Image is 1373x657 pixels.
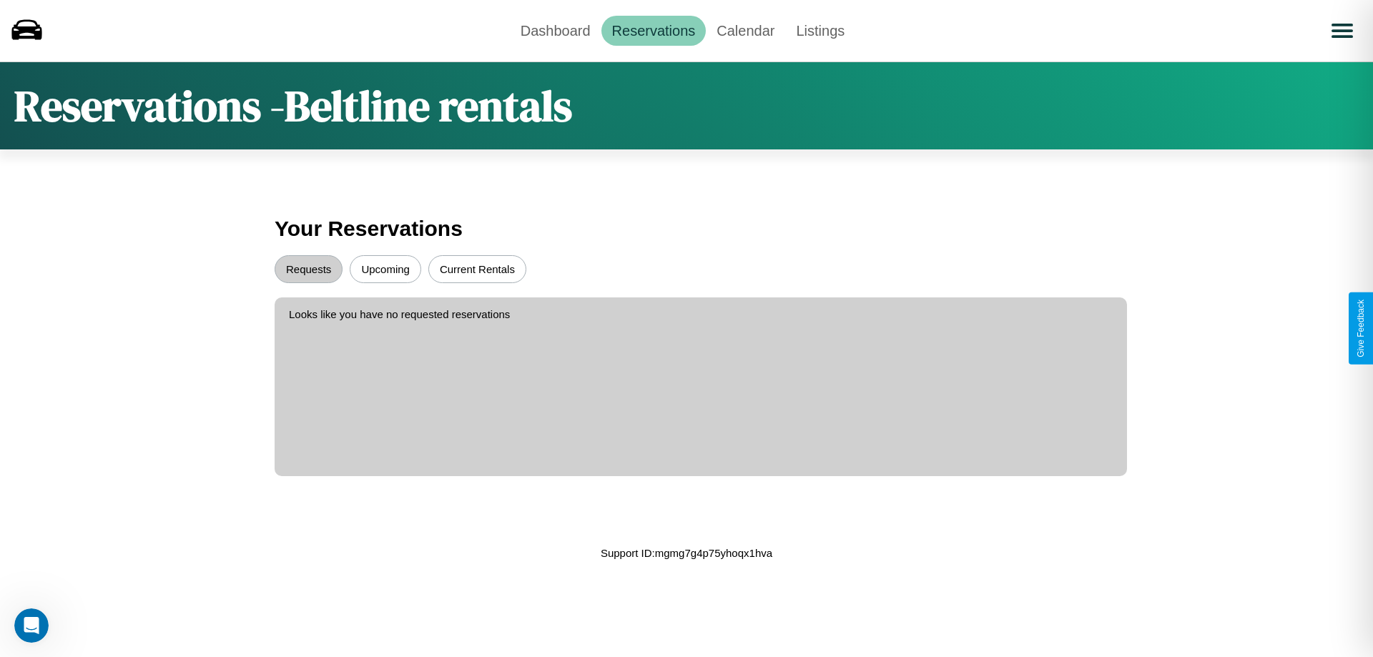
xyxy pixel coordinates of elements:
button: Upcoming [350,255,421,283]
p: Support ID: mgmg7g4p75yhoqx1hva [601,543,772,563]
a: Listings [785,16,855,46]
div: Give Feedback [1356,300,1366,357]
h1: Reservations - Beltline rentals [14,76,572,135]
p: Looks like you have no requested reservations [289,305,1113,324]
button: Current Rentals [428,255,526,283]
a: Calendar [706,16,785,46]
button: Requests [275,255,343,283]
h3: Your Reservations [275,209,1098,248]
a: Reservations [601,16,707,46]
iframe: Intercom live chat [14,608,49,643]
button: Open menu [1322,11,1362,51]
a: Dashboard [510,16,601,46]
